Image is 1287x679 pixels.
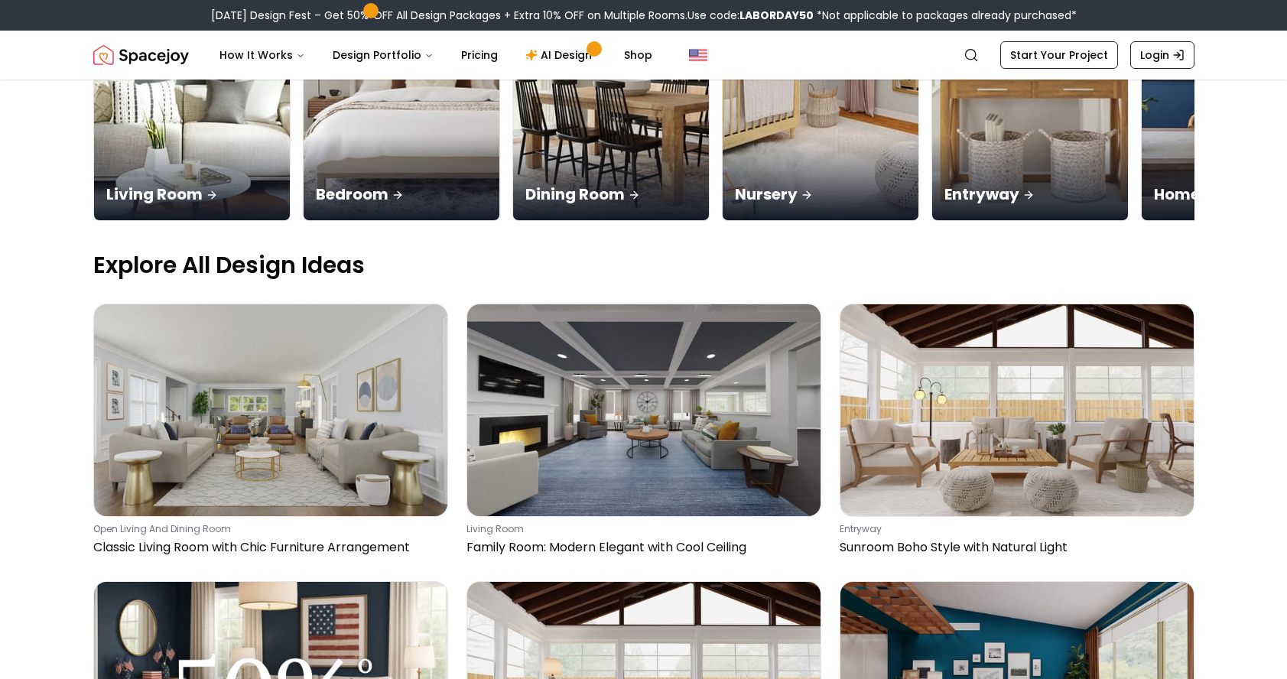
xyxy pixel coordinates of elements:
[106,184,278,205] p: Living Room
[739,8,814,23] b: LABORDAY50
[687,8,814,23] span: Use code:
[467,304,821,516] img: Family Room: Modern Elegant with Cool Ceiling
[93,523,442,535] p: open living and dining room
[735,184,906,205] p: Nursery
[840,523,1188,535] p: entryway
[513,40,609,70] a: AI Design
[1000,41,1118,69] a: Start Your Project
[93,31,1194,80] nav: Global
[1130,41,1194,69] a: Login
[525,184,697,205] p: Dining Room
[93,252,1194,279] p: Explore All Design Ideas
[93,538,442,557] p: Classic Living Room with Chic Furniture Arrangement
[207,40,317,70] button: How It Works
[316,184,487,205] p: Bedroom
[207,40,665,70] nav: Main
[814,8,1077,23] span: *Not applicable to packages already purchased*
[466,538,815,557] p: Family Room: Modern Elegant with Cool Ceiling
[840,538,1188,557] p: Sunroom Boho Style with Natural Light
[840,304,1194,516] img: Sunroom Boho Style with Natural Light
[93,304,448,563] a: Classic Living Room with Chic Furniture Arrangementopen living and dining roomClassic Living Room...
[689,46,707,64] img: United States
[93,40,189,70] img: Spacejoy Logo
[94,304,447,516] img: Classic Living Room with Chic Furniture Arrangement
[466,523,815,535] p: living room
[840,304,1194,563] a: Sunroom Boho Style with Natural LightentrywaySunroom Boho Style with Natural Light
[211,8,1077,23] div: [DATE] Design Fest – Get 50% OFF All Design Packages + Extra 10% OFF on Multiple Rooms.
[944,184,1116,205] p: Entryway
[320,40,446,70] button: Design Portfolio
[612,40,665,70] a: Shop
[466,304,821,563] a: Family Room: Modern Elegant with Cool Ceilingliving roomFamily Room: Modern Elegant with Cool Cei...
[93,40,189,70] a: Spacejoy
[449,40,510,70] a: Pricing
